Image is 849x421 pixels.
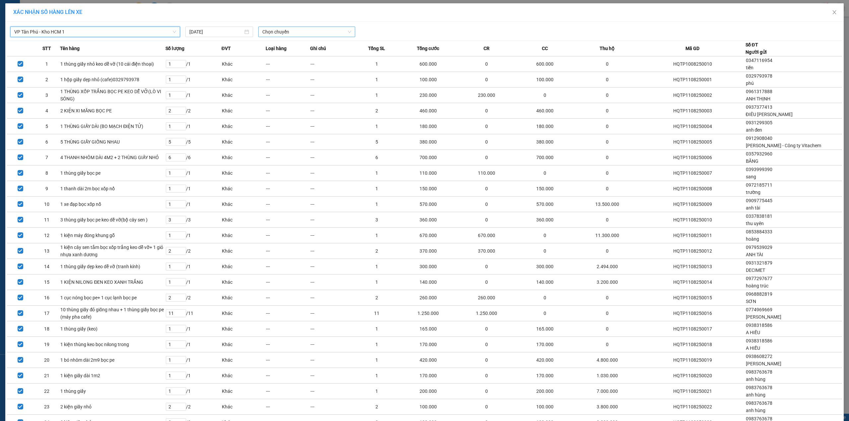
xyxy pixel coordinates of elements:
[222,181,266,197] td: Khác
[180,189,184,193] span: down
[310,212,355,228] td: ---
[399,197,457,212] td: 570.000
[399,88,457,103] td: 230.000
[178,216,186,220] span: Increase Value
[266,56,310,72] td: ---
[484,45,490,52] span: CR
[457,88,516,103] td: 230.000
[746,151,772,156] span: 0357932960
[640,181,745,197] td: HQTP1108250008
[266,88,310,103] td: ---
[516,165,574,181] td: 0
[33,88,60,103] td: 3
[746,283,768,288] span: hoàng trúc
[178,185,186,189] span: Increase Value
[165,274,221,290] td: / 1
[60,228,165,243] td: 1 kiện máy đóng khung gỗ
[165,181,221,197] td: / 1
[574,197,640,212] td: 13.500.000
[266,119,310,134] td: ---
[457,212,516,228] td: 0
[746,104,772,110] span: 0937377413
[746,182,772,188] span: 0972185711
[399,274,457,290] td: 140.000
[222,274,266,290] td: Khác
[457,259,516,274] td: 0
[178,91,186,95] span: Increase Value
[310,56,355,72] td: ---
[178,235,186,239] span: Decrease Value
[310,72,355,88] td: ---
[355,243,399,259] td: 2
[180,173,184,177] span: down
[222,197,266,212] td: Khác
[266,197,310,212] td: ---
[180,139,184,143] span: up
[310,150,355,165] td: ---
[574,88,640,103] td: 0
[457,119,516,134] td: 0
[222,259,266,274] td: Khác
[399,103,457,119] td: 460.000
[640,103,745,119] td: HQTP1108250003
[516,228,574,243] td: 0
[222,134,266,150] td: Khác
[746,143,821,148] span: [PERSON_NAME] - Công ty Vitachem
[222,243,266,259] td: Khác
[33,259,60,274] td: 14
[165,259,221,274] td: / 1
[180,111,184,115] span: down
[165,197,221,212] td: / 1
[266,259,310,274] td: ---
[266,228,310,243] td: ---
[686,45,699,52] span: Mã GD
[266,72,310,88] td: ---
[457,197,516,212] td: 0
[180,201,184,205] span: up
[746,268,765,273] span: DECIMET
[178,142,186,146] span: Decrease Value
[746,65,753,70] span: tiến
[178,111,186,114] span: Decrease Value
[399,165,457,181] td: 110.000
[42,45,51,52] span: STT
[574,103,640,119] td: 0
[457,274,516,290] td: 0
[746,229,772,234] span: 0853884333
[165,290,221,306] td: / 2
[457,72,516,88] td: 0
[574,150,640,165] td: 0
[417,45,439,52] span: Tổng cước
[355,119,399,134] td: 1
[399,150,457,165] td: 700.000
[222,150,266,165] td: Khác
[60,181,165,197] td: 1 thanh dài 2m bọc xốp nổ
[516,197,574,212] td: 570.000
[60,243,165,259] td: 1 kiện cây sen tắm bọc xốp trắng keo dễ vỡ+ 1 giỏ nhựa xanh dương
[266,243,310,259] td: ---
[457,165,516,181] td: 110.000
[746,41,767,56] div: Số ĐT Người gửi
[165,45,184,52] span: Số lượng
[33,150,60,165] td: 7
[640,119,745,134] td: HQTP1108250004
[33,197,60,212] td: 10
[180,282,184,286] span: down
[746,96,770,101] span: ANH THỊNH
[189,28,243,35] input: 11/08/2025
[746,167,772,172] span: 0393999390
[516,274,574,290] td: 140.000
[178,204,186,208] span: Decrease Value
[310,134,355,150] td: ---
[33,119,60,134] td: 5
[457,103,516,119] td: 0
[355,274,399,290] td: 1
[368,45,385,52] span: Tổng SL
[574,274,640,290] td: 3.200.000
[222,88,266,103] td: Khác
[746,127,762,133] span: anh đen
[457,290,516,306] td: 260.000
[165,150,221,165] td: / 6
[457,56,516,72] td: 0
[165,243,221,259] td: / 2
